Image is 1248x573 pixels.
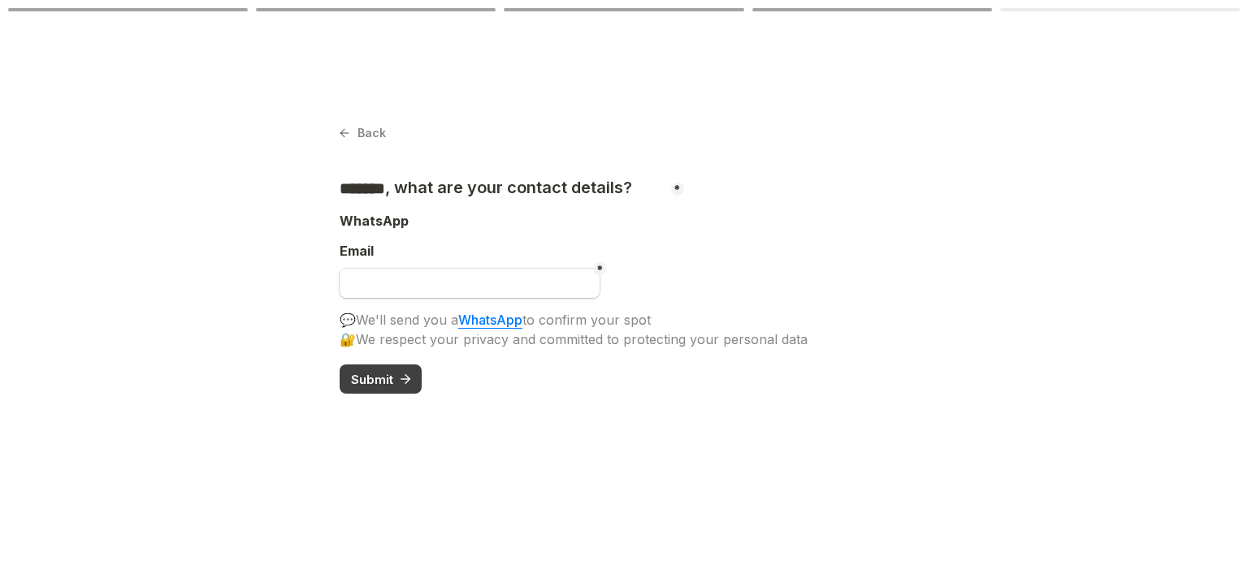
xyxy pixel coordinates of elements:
[522,312,651,328] span: to confirm your spot
[340,178,636,199] h3: , what are your contact details?
[356,312,458,328] span: We'll send you a
[340,213,409,229] span: WhatsApp
[340,122,386,144] button: Back
[351,373,393,386] span: Submit
[458,312,522,329] a: WhatsApp
[340,364,422,394] button: Submit
[356,331,808,347] span: We respect your privacy and committed to protecting your personal data
[340,243,374,259] span: Email
[357,127,386,139] span: Back
[340,330,908,349] div: 🔐
[340,312,356,328] span: 💬
[340,269,600,298] input: Untitled email field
